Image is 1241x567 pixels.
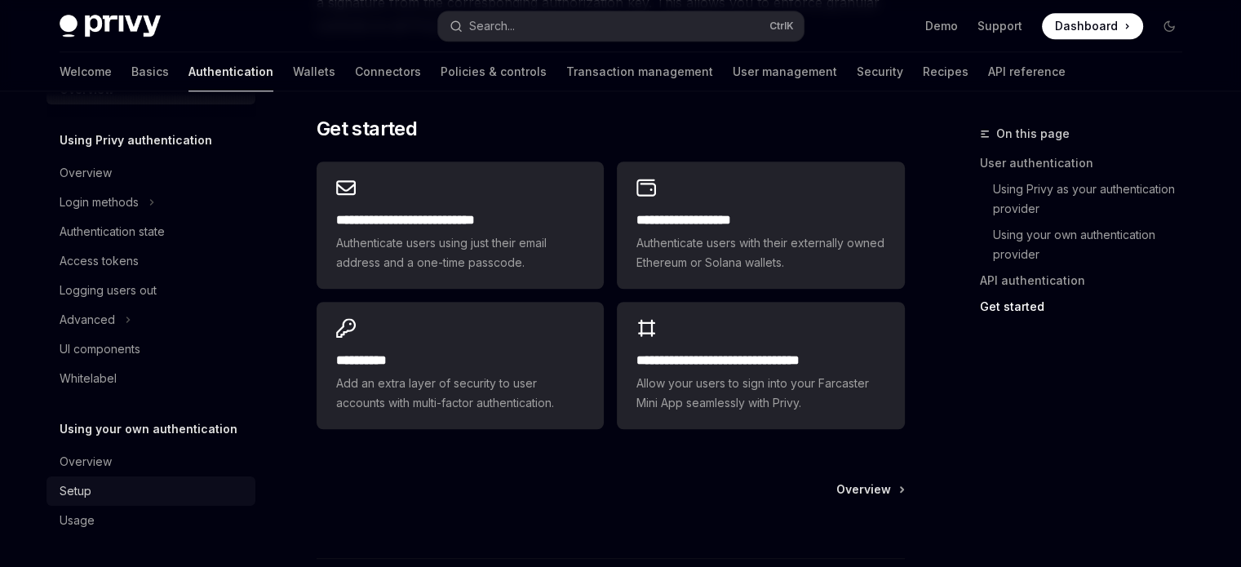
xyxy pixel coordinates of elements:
h5: Using your own authentication [60,419,237,439]
span: Dashboard [1055,18,1118,34]
a: Support [977,18,1022,34]
a: Get started [980,294,1195,320]
span: Add an extra layer of security to user accounts with multi-factor authentication. [336,374,584,413]
a: Connectors [355,52,421,91]
a: User management [733,52,837,91]
a: Dashboard [1042,13,1143,39]
div: Login methods [60,193,139,212]
div: Authentication state [60,222,165,241]
a: Authentication [188,52,273,91]
div: Access tokens [60,251,139,271]
a: API authentication [980,268,1195,294]
div: Logging users out [60,281,157,300]
a: Policies & controls [441,52,547,91]
a: **** **** **** ****Authenticate users with their externally owned Ethereum or Solana wallets. [617,162,904,289]
a: Setup [47,476,255,506]
span: Get started [317,116,417,142]
a: Overview [47,158,255,188]
span: Authenticate users using just their email address and a one-time passcode. [336,233,584,272]
a: Demo [925,18,958,34]
span: On this page [996,124,1070,144]
a: Overview [836,481,903,498]
div: Overview [60,452,112,472]
a: Welcome [60,52,112,91]
a: Overview [47,447,255,476]
div: Usage [60,511,95,530]
a: Using your own authentication provider [980,222,1195,268]
a: Using Privy as your authentication provider [980,176,1195,222]
a: Recipes [923,52,968,91]
img: dark logo [60,15,161,38]
a: UI components [47,334,255,364]
button: Toggle dark mode [1156,13,1182,39]
div: UI components [60,339,140,359]
a: Wallets [293,52,335,91]
div: Search... [469,16,515,36]
span: Authenticate users with their externally owned Ethereum or Solana wallets. [636,233,884,272]
div: Overview [60,163,112,183]
span: Ctrl K [769,20,794,33]
span: Overview [836,481,891,498]
button: Login methods [47,188,255,217]
div: Whitelabel [60,369,117,388]
a: **** *****Add an extra layer of security to user accounts with multi-factor authentication. [317,302,604,429]
a: Security [857,52,903,91]
a: User authentication [980,150,1195,176]
a: Usage [47,506,255,535]
a: Access tokens [47,246,255,276]
button: Search...CtrlK [438,11,804,41]
div: Advanced [60,310,115,330]
div: Setup [60,481,91,501]
a: Basics [131,52,169,91]
button: Advanced [47,305,255,334]
a: Authentication state [47,217,255,246]
a: API reference [988,52,1066,91]
h5: Using Privy authentication [60,131,212,150]
span: Allow your users to sign into your Farcaster Mini App seamlessly with Privy. [636,374,884,413]
a: Logging users out [47,276,255,305]
a: Transaction management [566,52,713,91]
a: Whitelabel [47,364,255,393]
